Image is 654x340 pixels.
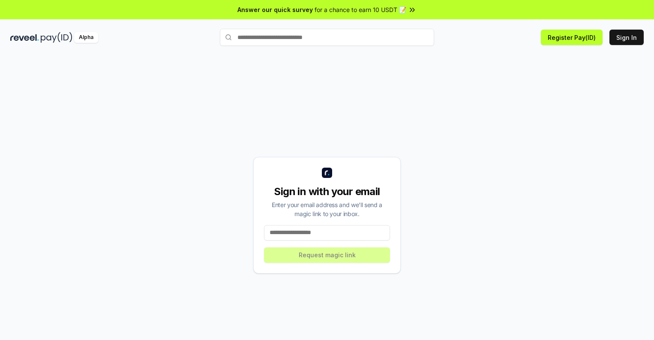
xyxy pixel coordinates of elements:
img: pay_id [41,32,72,43]
img: logo_small [322,168,332,178]
div: Sign in with your email [264,185,390,199]
span: Answer our quick survey [237,5,313,14]
img: reveel_dark [10,32,39,43]
button: Register Pay(ID) [541,30,603,45]
button: Sign In [609,30,644,45]
div: Enter your email address and we’ll send a magic link to your inbox. [264,200,390,218]
span: for a chance to earn 10 USDT 📝 [315,5,406,14]
div: Alpha [74,32,98,43]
